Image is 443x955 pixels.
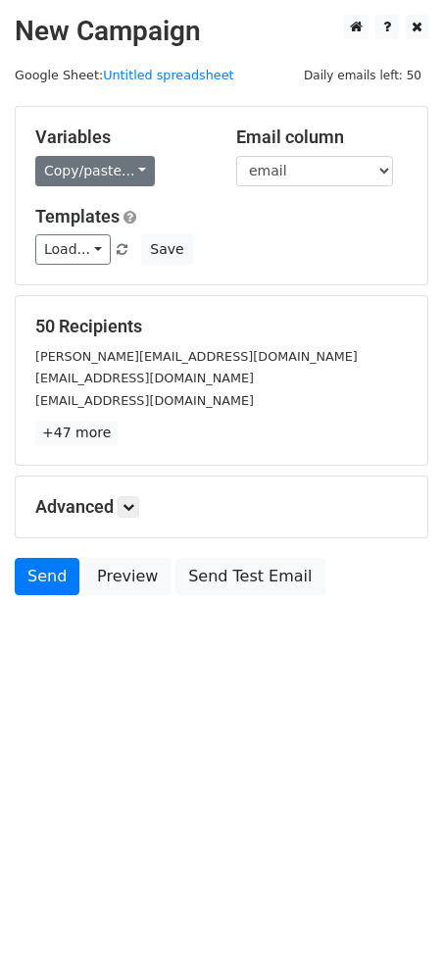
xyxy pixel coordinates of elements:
h2: New Campaign [15,15,428,48]
h5: Variables [35,126,207,148]
a: Untitled spreadsheet [103,68,233,82]
h5: Email column [236,126,408,148]
a: Send [15,558,79,595]
a: Preview [84,558,171,595]
h5: 50 Recipients [35,316,408,337]
a: Send Test Email [175,558,324,595]
button: Save [141,234,192,265]
a: Load... [35,234,111,265]
small: [PERSON_NAME][EMAIL_ADDRESS][DOMAIN_NAME] [35,349,358,364]
h5: Advanced [35,496,408,518]
span: Daily emails left: 50 [297,65,428,86]
a: Copy/paste... [35,156,155,186]
small: [EMAIL_ADDRESS][DOMAIN_NAME] [35,371,254,385]
a: Templates [35,206,120,226]
small: Google Sheet: [15,68,234,82]
small: [EMAIL_ADDRESS][DOMAIN_NAME]⁣ [35,393,254,408]
a: Daily emails left: 50 [297,68,428,82]
iframe: Chat Widget [345,861,443,955]
a: +47 more [35,421,118,445]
